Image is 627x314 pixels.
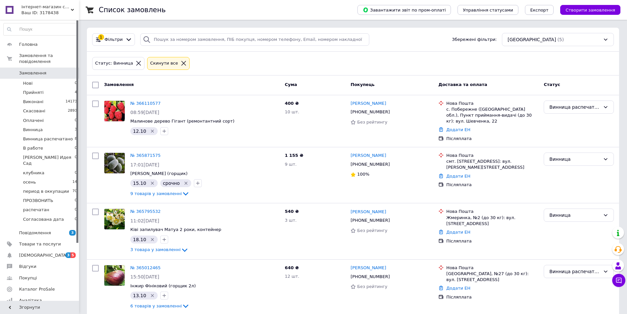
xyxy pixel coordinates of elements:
[357,172,369,177] span: 100%
[19,286,55,292] span: Каталог ProSale
[130,171,188,176] a: [PERSON_NAME] (горщик)
[23,179,36,185] span: осень
[150,237,155,242] svg: Видалити мітку
[544,82,560,87] span: Статус
[130,283,196,288] span: Інжир Фініковий (горщик 2л)
[23,99,43,105] span: Виконані
[130,110,159,115] span: 08:59[DATE]
[130,303,190,308] a: 6 товарів у замовленні
[163,181,180,186] span: срочно
[351,209,386,215] a: [PERSON_NAME]
[357,120,387,125] span: Без рейтингу
[19,42,38,47] span: Головна
[446,100,538,106] div: Нова Пошта
[23,118,44,124] span: Оплачені
[452,37,497,43] span: Збережені фільтри:
[19,230,51,236] span: Повідомлення
[351,109,390,114] span: [PHONE_NUMBER]
[23,127,43,133] span: Винница
[75,145,77,151] span: 0
[104,101,125,121] img: Фото товару
[19,70,46,76] span: Замовлення
[446,238,538,244] div: Післяплата
[285,109,299,114] span: 10 шт.
[130,218,159,223] span: 11:02[DATE]
[75,90,77,96] span: 4
[560,5,620,15] button: Створити замовлення
[98,34,104,40] div: 1
[149,60,179,67] div: Cкинути все
[130,191,190,196] a: 9 товарів у замовленні
[150,181,155,186] svg: Видалити мітку
[508,36,556,43] span: [GEOGRAPHIC_DATA]
[446,215,538,227] div: Жмеринка, №2 (до 30 кг): вул. [STREET_ADDRESS]
[94,60,134,67] div: Статус: Винница
[65,252,71,258] span: 3
[104,265,125,286] a: Фото товару
[549,268,600,275] div: Винница распечатано
[285,274,299,279] span: 12 шт.
[19,275,37,281] span: Покупці
[446,230,470,235] a: Додати ЕН
[351,162,390,167] span: [PHONE_NUMBER]
[285,153,303,158] span: 1 155 ₴
[19,53,79,65] span: Замовлення та повідомлення
[105,37,123,43] span: Фільтри
[351,265,386,271] a: [PERSON_NAME]
[554,7,620,12] a: Створити замовлення
[75,170,77,176] span: 0
[75,216,77,222] span: 0
[130,209,161,214] a: № 365795532
[150,293,155,298] svg: Видалити мітку
[23,145,43,151] span: В работе
[130,265,161,270] a: № 365012465
[351,153,386,159] a: [PERSON_NAME]
[285,162,297,167] span: 9 шт.
[104,265,125,286] img: Фото товару
[75,198,77,204] span: 0
[530,8,549,13] span: Експорт
[351,100,386,107] a: [PERSON_NAME]
[351,82,375,87] span: Покупець
[75,155,77,166] span: 0
[130,119,234,124] a: Малинове дерево Гігант (ремонтантний сорт)
[23,198,53,204] span: ПРОЗВОНИТЬ
[525,5,554,15] button: Експорт
[69,230,76,236] span: 3
[150,128,155,134] svg: Видалити мітку
[130,247,189,252] a: 3 товара у замовленні
[549,156,600,163] div: Винница
[75,127,77,133] span: 3
[21,10,79,16] div: Ваш ID: 3178438
[130,191,182,196] span: 9 товарів у замовленні
[565,8,615,13] span: Створити замовлення
[130,227,221,232] a: Ківі запилувач Матуа 2 роки, контейнер
[19,298,42,303] span: Аналітика
[130,274,159,279] span: 15:50[DATE]
[75,80,77,86] span: 0
[104,100,125,122] a: Фото товару
[446,153,538,158] div: Нова Пошта
[23,188,69,194] span: период в оккупации
[549,103,600,111] div: Винница распечатано
[457,5,518,15] button: Управління статусами
[357,284,387,289] span: Без рейтингу
[612,274,625,287] button: Чат з покупцем
[130,162,159,167] span: 17:01[DATE]
[70,252,76,258] span: 5
[104,209,125,229] img: Фото товару
[446,294,538,300] div: Післяплата
[446,174,470,179] a: Додати ЕН
[285,218,297,223] span: 3 шт.
[285,82,297,87] span: Cума
[285,101,299,106] span: 400 ₴
[133,181,146,186] span: 15.10
[23,90,43,96] span: Прийняті
[21,4,71,10] span: інтернет-магазин садівника Наша дача
[75,207,77,213] span: 0
[463,8,513,13] span: Управління статусами
[4,23,77,35] input: Пошук
[99,6,166,14] h1: Список замовлень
